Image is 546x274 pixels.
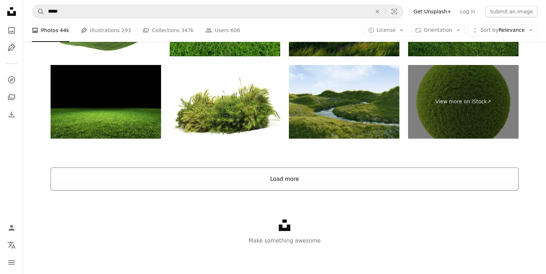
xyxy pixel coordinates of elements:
form: Find visuals sitewide [32,4,403,19]
button: Submit an image [485,6,537,17]
button: Clear [369,5,385,18]
button: Visual search [386,5,403,18]
img: Abstract green sports pitch background [51,65,161,139]
a: Log in / Sign up [4,221,19,235]
button: Load more [51,168,519,191]
span: 293 [121,26,131,34]
span: License [377,27,396,33]
button: Orientation [411,25,465,36]
a: Photos [4,23,19,38]
a: Users 606 [205,19,240,42]
a: Collections [4,90,19,104]
a: Download History [4,107,19,122]
span: Orientation [424,27,452,33]
span: 347k [181,26,194,34]
button: Search Unsplash [32,5,44,18]
span: Sort by [480,27,498,33]
button: Sort byRelevance [468,25,537,36]
a: Log in [456,6,480,17]
a: Collections 347k [143,19,194,42]
button: License [364,25,408,36]
img: Serene river flowing through a lush green landscape. 3D render. [289,65,399,139]
p: Make something awesome [23,236,546,245]
img: moss [170,65,280,139]
a: Explore [4,73,19,87]
a: Get Unsplash+ [409,6,456,17]
button: Language [4,238,19,252]
button: Menu [4,255,19,270]
a: Home — Unsplash [4,4,19,20]
a: Illustrations [4,40,19,55]
a: Illustrations 293 [81,19,131,42]
span: 606 [230,26,240,34]
a: View more on iStock↗ [408,65,519,139]
span: Relevance [480,27,525,34]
